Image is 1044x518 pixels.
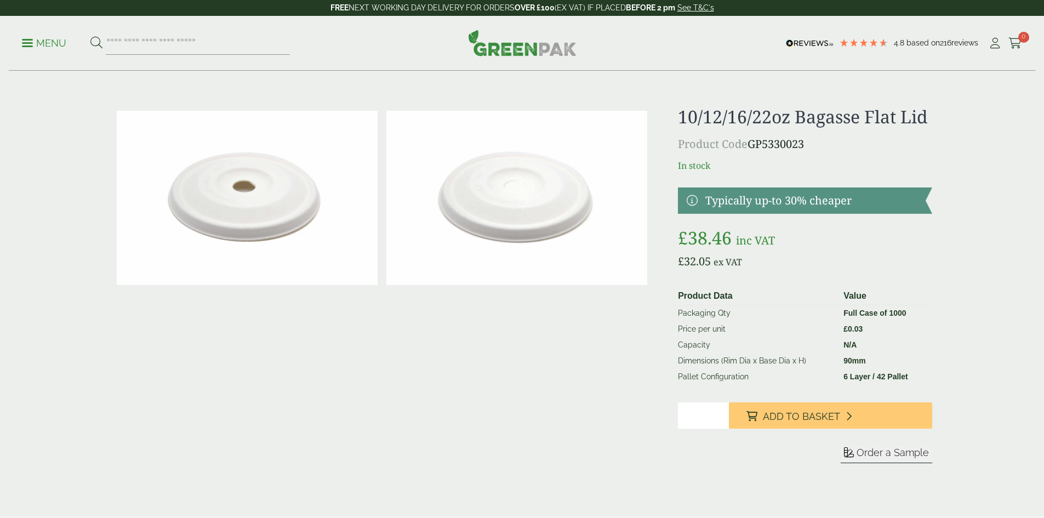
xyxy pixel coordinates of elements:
i: Cart [1008,38,1022,49]
a: 0 [1008,35,1022,52]
span: inc VAT [736,233,775,248]
strong: OVER £100 [515,3,555,12]
span: 4.8 [894,38,906,47]
strong: N/A [843,340,857,349]
span: Based on [906,38,940,47]
span: £ [678,226,688,249]
i: My Account [988,38,1002,49]
strong: 6 Layer / 42 Pallet [843,372,908,381]
td: Pallet Configuration [674,369,839,385]
strong: BEFORE 2 pm [626,3,675,12]
a: Menu [22,37,66,48]
img: 5330023 Bagasse Flat Lid Fits 12 16 22oz Cups [386,111,647,285]
td: Capacity [674,337,839,353]
span: 216 [940,38,951,47]
span: Add to Basket [763,411,840,423]
span: reviews [951,38,978,47]
strong: Full Case of 1000 [843,309,906,317]
td: Dimensions (Rim Dia x Base Dia x H) [674,353,839,369]
p: Menu [22,37,66,50]
bdi: 0.03 [843,325,863,333]
bdi: 32.05 [678,254,711,269]
img: REVIEWS.io [786,39,834,47]
p: GP5330023 [678,136,932,152]
span: Product Code [678,136,748,151]
img: 5330023 Bagasse Flat Lid Fits 12 16 22oz CupsV2 [117,111,378,285]
span: £ [678,254,684,269]
th: Value [839,287,927,305]
strong: FREE [330,3,349,12]
span: 0 [1018,32,1029,43]
div: 4.79 Stars [839,38,888,48]
span: Order a Sample [857,447,929,458]
strong: 90mm [843,356,865,365]
button: Order a Sample [841,446,932,463]
button: Add to Basket [729,402,932,429]
td: Packaging Qty [674,305,839,322]
th: Product Data [674,287,839,305]
img: GreenPak Supplies [468,30,577,56]
td: Price per unit [674,321,839,337]
p: In stock [678,159,932,172]
span: ex VAT [714,256,742,268]
a: See T&C's [677,3,714,12]
bdi: 38.46 [678,226,732,249]
h1: 10/12/16/22oz Bagasse Flat Lid [678,106,932,127]
span: £ [843,325,848,333]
